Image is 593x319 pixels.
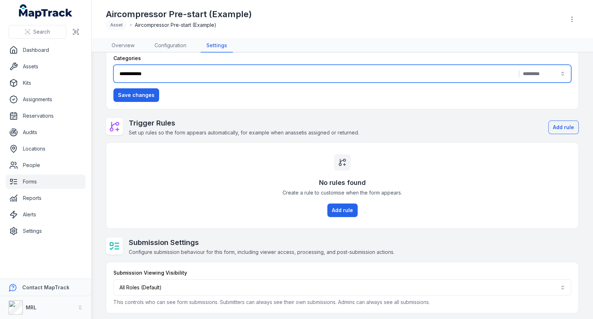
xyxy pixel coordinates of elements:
[26,304,36,310] strong: MRL
[6,207,85,222] a: Alerts
[201,39,233,53] a: Settings
[33,28,50,35] span: Search
[22,284,69,290] strong: Contact MapTrack
[129,249,394,255] span: Configure submission behaviour for this form, including viewer access, processing, and post-submi...
[106,9,252,20] h1: Aircompressor Pre-start (Example)
[9,25,66,39] button: Search
[113,55,141,62] label: Categories
[19,4,73,19] a: MapTrack
[327,203,358,217] button: Add rule
[149,39,192,53] a: Configuration
[6,224,85,238] a: Settings
[129,129,359,136] span: Set up rules so the form appears automatically, for example when an asset is assigned or returned.
[113,279,571,296] button: All Roles (Default)
[6,59,85,74] a: Assets
[129,237,394,247] h2: Submission Settings
[106,20,127,30] div: Asset
[6,158,85,172] a: People
[548,121,579,134] button: Add rule
[283,189,402,196] span: Create a rule to customise when the form appears.
[113,269,187,276] label: Submission Viewing Visibility
[6,142,85,156] a: Locations
[6,175,85,189] a: Forms
[135,21,216,29] span: Aircompressor Pre-start (Example)
[6,109,85,123] a: Reservations
[113,88,159,102] button: Save changes
[129,118,359,128] h2: Trigger Rules
[6,43,85,57] a: Dashboard
[113,65,571,83] button: |
[6,92,85,107] a: Assignments
[6,191,85,205] a: Reports
[113,299,571,306] p: This controls who can see form submissions. Submitters can always see their own submissions. Admi...
[6,125,85,139] a: Audits
[106,39,140,53] a: Overview
[6,76,85,90] a: Kits
[319,178,366,188] h3: No rules found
